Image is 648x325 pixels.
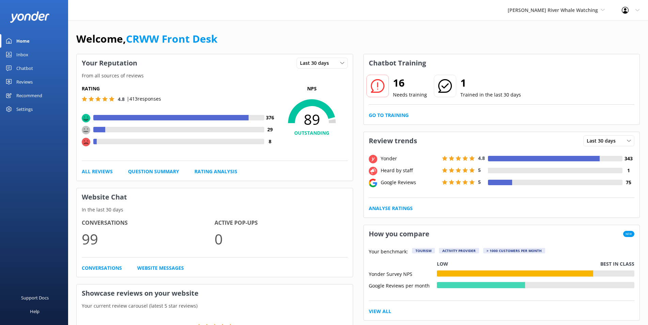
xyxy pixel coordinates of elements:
[76,31,218,47] h1: Welcome,
[369,270,437,277] div: Yonder Survey NPS
[82,264,122,272] a: Conversations
[623,231,634,237] span: New
[82,227,215,250] p: 99
[77,188,353,206] h3: Website Chat
[127,95,161,103] p: | 413 responses
[77,206,353,213] p: In the last 30 days
[364,54,431,72] h3: Chatbot Training
[622,167,634,174] h4: 1
[379,179,440,186] div: Google Reviews
[478,179,481,185] span: 5
[264,114,276,121] h4: 376
[437,260,448,268] p: Low
[412,248,435,253] div: Tourism
[276,85,348,92] p: NPS
[483,248,545,253] div: > 1000 customers per month
[439,248,479,253] div: Activity Provider
[460,75,521,91] h2: 1
[126,32,218,46] a: CRWW Front Desk
[369,112,409,119] a: Go to Training
[10,11,49,23] img: yonder-white-logo.png
[16,75,33,89] div: Reviews
[77,72,353,79] p: From all sources of reviews
[137,264,184,272] a: Website Messages
[21,291,49,305] div: Support Docs
[276,111,348,128] span: 89
[276,129,348,137] h4: OUTSTANDING
[77,302,353,310] p: Your current review carousel (latest 5 star reviews)
[264,126,276,133] h4: 29
[379,167,440,174] div: Heard by staff
[16,89,42,102] div: Recommend
[369,205,413,212] a: Analyse Ratings
[128,168,179,175] a: Question Summary
[587,137,620,145] span: Last 30 days
[393,91,427,99] p: Needs training
[460,91,521,99] p: Trained in the last 30 days
[600,260,634,268] p: Best in class
[478,167,481,173] span: 5
[264,138,276,145] h4: 8
[82,168,113,175] a: All Reviews
[16,102,33,116] div: Settings
[16,34,30,48] div: Home
[215,219,347,227] h4: Active Pop-ups
[364,225,434,243] h3: How you compare
[82,219,215,227] h4: Conversations
[30,305,39,318] div: Help
[364,132,422,150] h3: Review trends
[16,61,33,75] div: Chatbot
[194,168,237,175] a: Rating Analysis
[369,248,408,256] p: Your benchmark:
[622,179,634,186] h4: 75
[82,85,276,92] h5: Rating
[622,155,634,162] h4: 343
[77,54,142,72] h3: Your Reputation
[118,96,125,102] span: 4.8
[77,284,353,302] h3: Showcase reviews on your website
[215,227,347,250] p: 0
[379,155,440,162] div: Yonder
[508,7,598,13] span: [PERSON_NAME] River Whale Watching
[369,282,437,288] div: Google Reviews per month
[300,59,333,67] span: Last 30 days
[393,75,427,91] h2: 16
[16,48,28,61] div: Inbox
[369,308,391,315] a: View All
[478,155,485,161] span: 4.8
